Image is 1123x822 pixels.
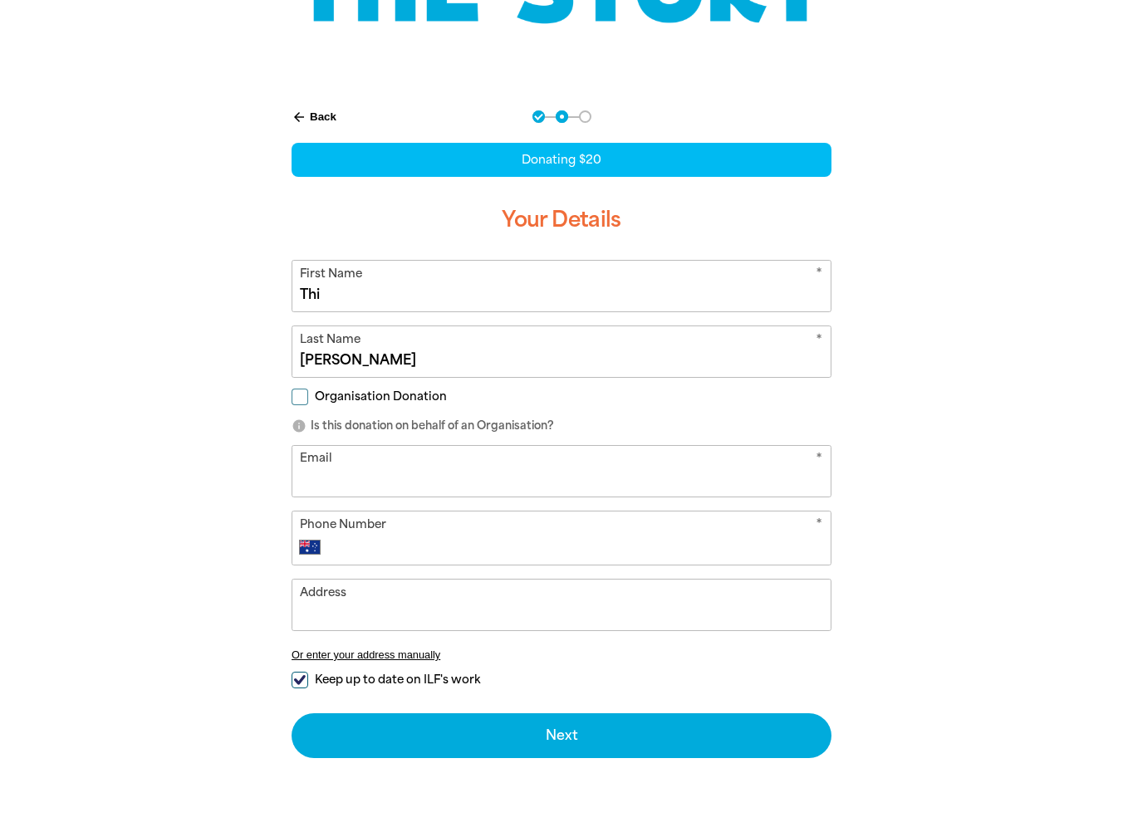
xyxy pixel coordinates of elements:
button: Back [285,103,343,131]
button: Next [292,713,831,758]
span: Keep up to date on ILF's work [315,672,480,687]
div: Donating $20 [292,143,831,177]
button: Navigate to step 1 of 3 to enter your donation amount [532,110,545,123]
h3: Your Details [292,193,831,247]
i: arrow_back [292,110,306,125]
i: info [292,418,306,433]
button: Navigate to step 3 of 3 to enter your payment details [579,110,591,123]
p: Is this donation on behalf of an Organisation? [292,418,831,434]
i: Required [816,516,822,536]
input: Keep up to date on ILF's work [292,672,308,688]
span: Organisation Donation [315,389,447,404]
button: Navigate to step 2 of 3 to enter your details [556,110,568,123]
input: Organisation Donation [292,389,308,405]
button: Or enter your address manually [292,648,831,661]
